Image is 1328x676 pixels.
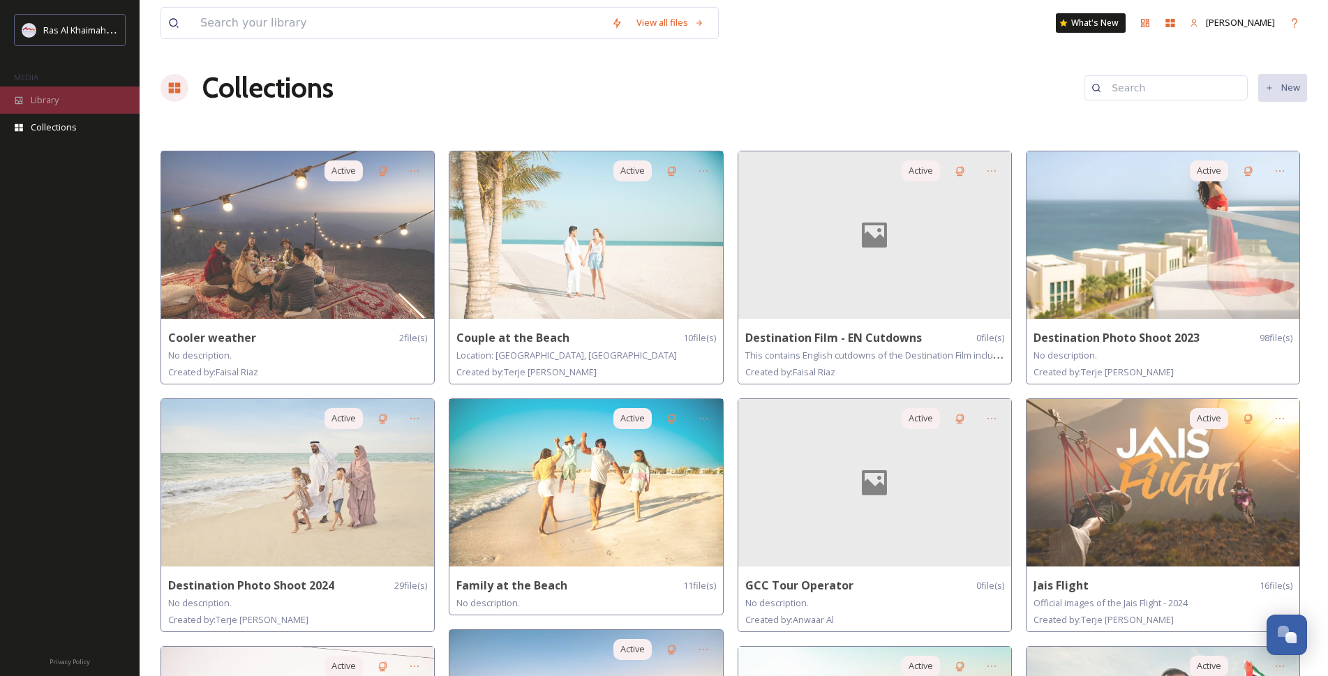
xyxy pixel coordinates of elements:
[745,330,922,345] strong: Destination Film - EN Cutdowns
[168,578,334,593] strong: Destination Photo Shoot 2024
[909,164,933,177] span: Active
[50,652,90,669] a: Privacy Policy
[909,659,933,673] span: Active
[331,164,356,177] span: Active
[168,366,258,378] span: Created by: Faisal Riaz
[31,121,77,134] span: Collections
[168,613,308,626] span: Created by: Terje [PERSON_NAME]
[1206,16,1275,29] span: [PERSON_NAME]
[1034,349,1097,361] span: No description.
[456,366,597,378] span: Created by: Terje [PERSON_NAME]
[161,399,434,566] img: b247c5c7-76c1-4511-a868-7f05f0ad745b.jpg
[331,659,356,673] span: Active
[1260,579,1292,592] span: 16 file(s)
[449,151,722,319] img: 7e8a814c-968e-46a8-ba33-ea04b7243a5d.jpg
[1197,412,1221,425] span: Active
[50,657,90,666] span: Privacy Policy
[1034,366,1174,378] span: Created by: Terje [PERSON_NAME]
[168,596,232,609] span: No description.
[168,330,256,345] strong: Cooler weather
[1105,74,1240,102] input: Search
[620,164,645,177] span: Active
[1260,331,1292,345] span: 98 file(s)
[1267,615,1307,655] button: Open Chat
[745,366,835,378] span: Created by: Faisal Riaz
[456,596,520,609] span: No description.
[1258,74,1307,101] button: New
[976,331,1004,345] span: 0 file(s)
[394,579,427,592] span: 29 file(s)
[683,331,716,345] span: 10 file(s)
[161,151,434,319] img: 3fee7373-bc30-4870-881d-a1ce1f855b52.jpg
[1034,330,1200,345] strong: Destination Photo Shoot 2023
[1183,9,1282,36] a: [PERSON_NAME]
[31,93,59,107] span: Library
[976,579,1004,592] span: 0 file(s)
[1034,578,1089,593] strong: Jais Flight
[168,349,232,361] span: No description.
[331,412,356,425] span: Active
[456,330,569,345] strong: Couple at the Beach
[1034,613,1174,626] span: Created by: Terje [PERSON_NAME]
[22,23,36,37] img: Logo_RAKTDA_RGB-01.png
[14,72,38,82] span: MEDIA
[745,596,809,609] span: No description.
[43,23,241,36] span: Ras Al Khaimah Tourism Development Authority
[1197,659,1221,673] span: Active
[1027,151,1299,319] img: f0ae1fde-13b4-46c4-80dc-587e454a40a6.jpg
[193,8,604,38] input: Search your library
[1056,13,1126,33] a: What's New
[1034,596,1188,609] span: Official images of the Jais Flight - 2024
[1027,399,1299,566] img: 00673e52-cc5a-420c-a61f-7b8abfb0f54c.jpg
[909,412,933,425] span: Active
[1197,164,1221,177] span: Active
[620,643,645,656] span: Active
[456,349,677,361] span: Location: [GEOGRAPHIC_DATA], [GEOGRAPHIC_DATA]
[620,412,645,425] span: Active
[745,613,834,626] span: Created by: Anwaar Al
[456,578,567,593] strong: Family at the Beach
[399,331,427,345] span: 2 file(s)
[449,399,722,566] img: 40833ac2-9b7e-441e-9c37-82b00e6b34d8.jpg
[745,578,853,593] strong: GCC Tour Operator
[202,67,334,109] a: Collections
[629,9,711,36] a: View all files
[683,579,716,592] span: 11 file(s)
